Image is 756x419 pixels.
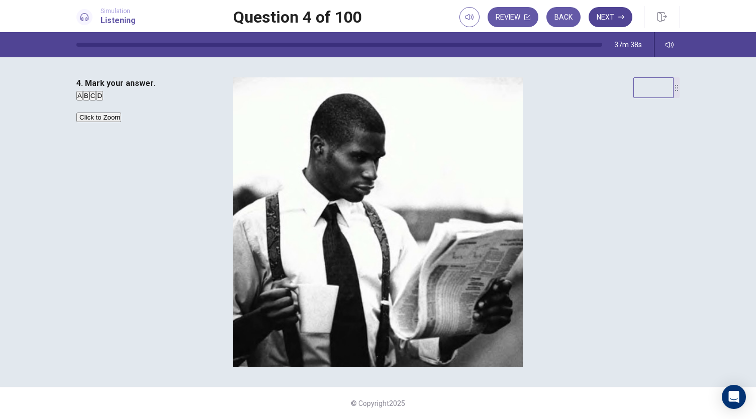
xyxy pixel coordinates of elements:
div: Open Intercom Messenger [722,385,746,409]
span: Simulation [101,8,136,15]
h1: Listening [101,15,136,27]
h1: Question 4 of 100 [233,11,362,23]
button: Back [546,7,581,27]
button: Next [589,7,632,27]
button: Review [488,7,538,27]
img: Sim 1 - Listening 1 - Q4 [60,77,696,367]
span: © Copyright 2025 [351,399,405,407]
span: 37m 38s [614,41,642,49]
